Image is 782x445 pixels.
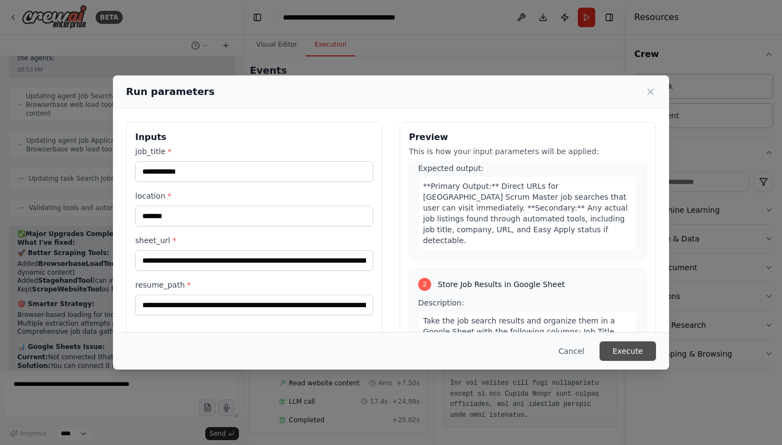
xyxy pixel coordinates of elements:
label: location [135,190,373,201]
span: **Primary Output:** Direct URLs for [GEOGRAPHIC_DATA] Scrum Master job searches that user can vis... [423,182,628,245]
button: Cancel [550,341,593,361]
h3: Inputs [135,131,373,144]
span: Take the job search results and organize them in a Google Sheet with the following columns: Job T... [423,316,632,379]
label: job_title [135,146,373,157]
span: Description: [418,298,464,307]
label: sheet_url [135,235,373,246]
div: 2 [418,278,431,291]
span: Expected output: [418,164,484,173]
label: resume_path [135,279,373,290]
span: Store Job Results in Google Sheet [438,279,565,290]
h2: Run parameters [126,84,215,99]
h3: Preview [409,131,647,144]
p: This is how your input parameters will be applied: [409,146,647,157]
button: Execute [600,341,656,361]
